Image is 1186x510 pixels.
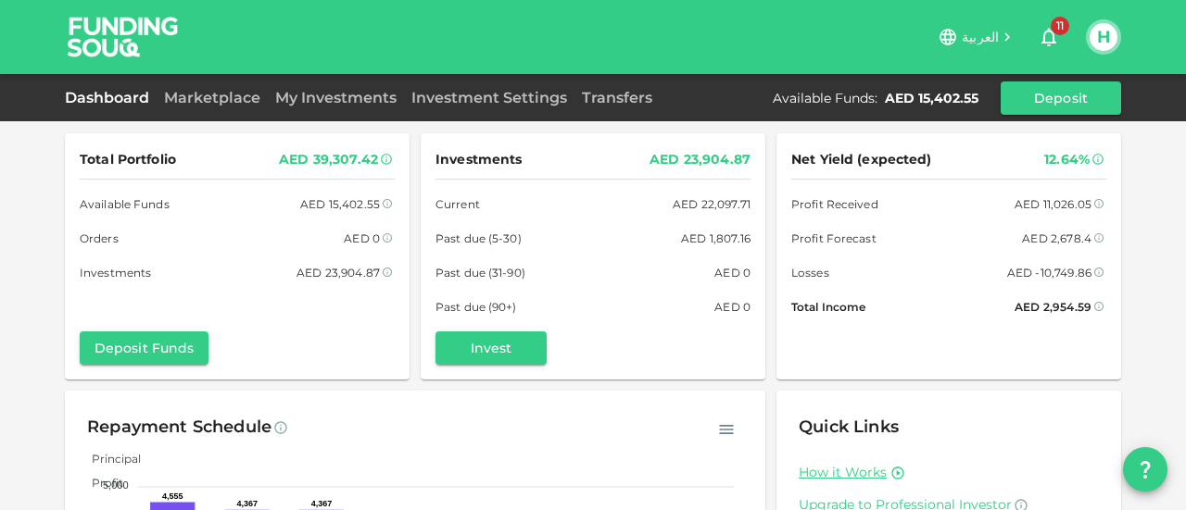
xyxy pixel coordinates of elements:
[1022,229,1091,248] div: AED 2,678.4
[681,229,751,248] div: AED 1,807.16
[962,29,999,45] span: العربية
[78,476,123,490] span: Profit
[435,194,480,214] span: Current
[1030,19,1067,56] button: 11
[650,148,751,171] div: AED 23,904.87
[791,297,865,317] span: Total Income
[799,417,899,437] span: Quick Links
[344,229,380,248] div: AED 0
[87,413,271,442] div: Repayment Schedule
[435,148,522,171] span: Investments
[80,263,151,282] span: Investments
[791,263,829,282] span: Losses
[1001,81,1121,115] button: Deposit
[1123,447,1167,491] button: question
[78,452,141,466] span: Principal
[296,263,380,282] div: AED 23,904.87
[791,194,878,214] span: Profit Received
[1090,23,1117,51] button: H
[791,148,932,171] span: Net Yield (expected)
[885,89,978,107] div: AED 15,402.55
[673,194,751,214] div: AED 22,097.71
[799,464,887,481] a: How it Works
[1044,148,1090,171] div: 12.64%
[435,229,522,248] span: Past due (5-30)
[404,89,574,106] a: Investment Settings
[65,89,157,106] a: Dashboard
[791,229,877,248] span: Profit Forecast
[435,263,525,282] span: Past due (31-90)
[773,89,877,107] div: Available Funds :
[80,229,119,248] span: Orders
[1051,17,1069,35] span: 11
[300,194,380,214] div: AED 15,402.55
[1007,263,1091,282] div: AED -10,749.86
[279,148,378,171] div: AED 39,307.42
[714,263,751,282] div: AED 0
[80,148,176,171] span: Total Portfolio
[1015,194,1091,214] div: AED 11,026.05
[435,297,517,317] span: Past due (90+)
[157,89,268,106] a: Marketplace
[435,331,547,365] button: Invest
[714,297,751,317] div: AED 0
[268,89,404,106] a: My Investments
[574,89,660,106] a: Transfers
[80,194,170,214] span: Available Funds
[1015,297,1091,317] div: AED 2,954.59
[103,479,129,491] tspan: 5,000
[80,331,208,365] button: Deposit Funds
